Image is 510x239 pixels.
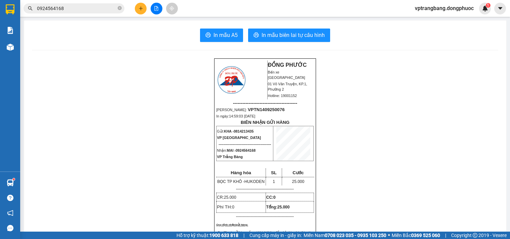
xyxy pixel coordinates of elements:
span: Miền Nam [304,232,386,239]
img: solution-icon [7,27,14,34]
span: copyright [473,233,477,238]
span: In mẫu A5 [213,31,238,39]
span: Hàng hóa [231,170,251,175]
span: CR: [217,195,236,200]
span: Nhận: [217,148,256,152]
span: Phí TH: [217,204,234,209]
span: 0814213435 [234,129,253,133]
span: file-add [154,6,159,11]
span: vptrangbang.dongphuoc [409,4,479,12]
sup: 1 [486,3,491,8]
span: 0924564168 [236,148,256,152]
span: VP [GEOGRAPHIC_DATA] [217,136,261,140]
span: -------------------------------------------- [219,142,271,146]
span: ----------------------------------------- [233,100,297,106]
span: BỌC TP KHÔ - [217,179,265,184]
p: ------------------------------------------- [216,214,314,219]
button: aim [166,3,178,14]
strong: CC: [266,195,276,200]
span: Cung cấp máy in - giấy in: [249,232,302,239]
span: | [445,232,446,239]
span: MAI - [227,148,256,152]
span: VP Trảng Bàng [217,155,243,159]
span: close-circle [118,6,122,10]
span: HUKODEN [244,179,265,184]
span: caret-down [497,5,503,11]
span: printer [253,32,259,39]
span: Hotline: 19001152 [268,94,297,98]
img: warehouse-icon [7,179,14,186]
span: 25.000 [277,205,290,209]
button: caret-down [494,3,506,14]
span: ⚪️ [388,234,390,237]
sup: 1 [13,178,15,180]
img: warehouse-icon [7,44,14,51]
img: logo-vxr [6,4,14,14]
span: [PERSON_NAME]: [216,108,284,112]
span: Bến xe [GEOGRAPHIC_DATA] [268,70,305,80]
span: question-circle [7,195,13,201]
span: 01 Võ Văn Truyện, KP.1, Phường 2 [268,82,307,91]
span: 25.000 [292,179,305,184]
span: notification [7,210,13,216]
strong: ĐỒNG PHƯỚC [268,62,307,68]
button: printerIn mẫu A5 [200,29,243,42]
span: 1 [273,179,275,184]
button: plus [135,3,147,14]
img: icon-new-feature [482,5,488,11]
img: logo [217,65,246,95]
p: ------------------------------------------- [216,186,314,192]
span: 0 [273,195,276,200]
span: close-circle [118,5,122,12]
strong: BIÊN NHẬN GỬI HÀNG [241,120,289,125]
span: KHA - [224,129,253,133]
span: 1 [487,3,489,8]
span: plus [139,6,143,11]
span: Miền Bắc [392,232,440,239]
input: Tìm tên, số ĐT hoặc mã đơn [37,5,116,12]
span: | [243,232,244,239]
span: printer [205,32,211,39]
span: 25.000 [224,195,236,200]
span: message [7,225,13,231]
span: SL [271,170,277,175]
span: 14:59:03 [DATE] [229,114,255,118]
strong: 1900 633 818 [209,233,238,238]
span: Gửi: [217,129,253,133]
strong: 0369 525 060 [411,233,440,238]
span: search [28,6,33,11]
span: aim [169,6,174,11]
span: VPTN1409250076 [248,107,285,112]
span: 0 [232,205,234,209]
span: In ngày: [216,114,255,118]
strong: 0708 023 035 - 0935 103 250 [325,233,386,238]
span: Hỗ trợ kỹ thuật: [176,232,238,239]
button: printerIn mẫu biên lai tự cấu hình [248,29,330,42]
span: Tổng: [266,205,290,209]
span: Quy định nhận/gửi hàng: [216,223,248,226]
span: In mẫu biên lai tự cấu hình [262,31,325,39]
button: file-add [151,3,162,14]
span: Cước [292,170,304,175]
